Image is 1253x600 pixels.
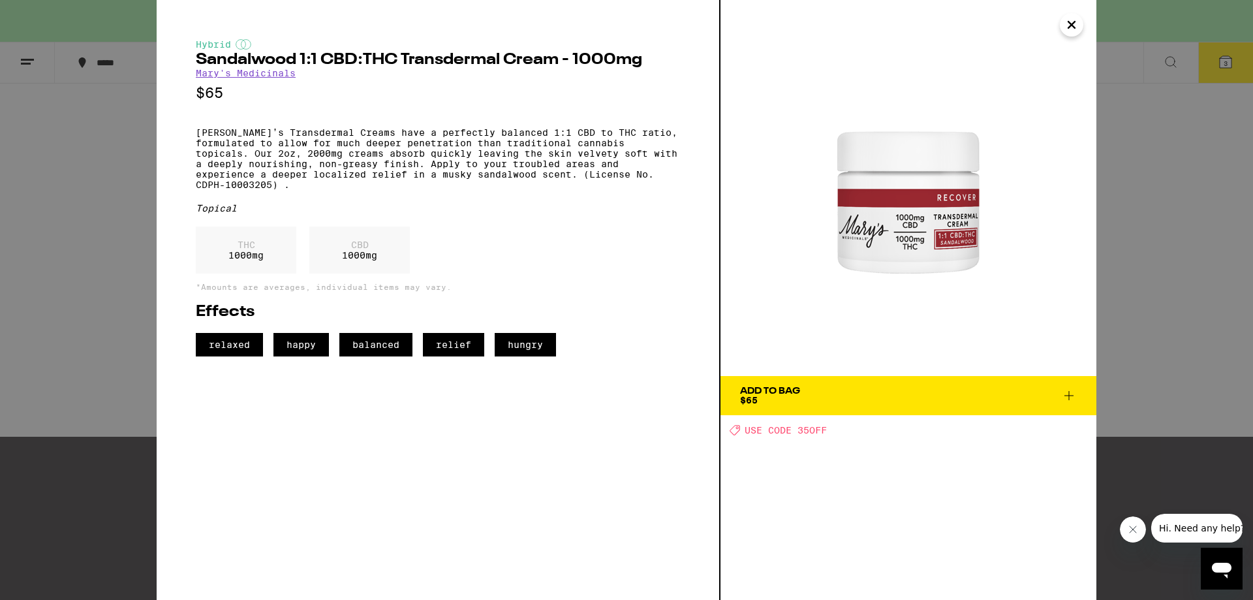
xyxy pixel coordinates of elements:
[1060,13,1083,37] button: Close
[196,227,296,274] div: 1000 mg
[196,283,680,291] p: *Amounts are averages, individual items may vary.
[196,333,263,356] span: relaxed
[1120,516,1146,543] iframe: Close message
[1201,548,1243,590] iframe: Button to launch messaging window
[196,39,680,50] div: Hybrid
[339,333,412,356] span: balanced
[196,304,680,320] h2: Effects
[423,333,484,356] span: relief
[236,39,251,50] img: hybridColor.svg
[8,9,94,20] span: Hi. Need any help?
[196,203,680,213] div: Topical
[196,68,296,78] a: Mary's Medicinals
[720,376,1096,415] button: Add To Bag$65
[342,240,377,250] p: CBD
[745,425,827,435] span: USE CODE 35OFF
[228,240,264,250] p: THC
[1151,514,1243,543] iframe: Message from company
[740,395,758,405] span: $65
[273,333,329,356] span: happy
[740,387,800,396] div: Add To Bag
[196,127,680,190] p: [PERSON_NAME]’s Transdermal Creams have a perfectly balanced 1:1 CBD to THC ratio, formulated to ...
[196,85,680,101] p: $65
[196,52,680,68] h2: Sandalwood 1:1 CBD:THC Transdermal Cream - 1000mg
[309,227,410,274] div: 1000 mg
[495,333,556,356] span: hungry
